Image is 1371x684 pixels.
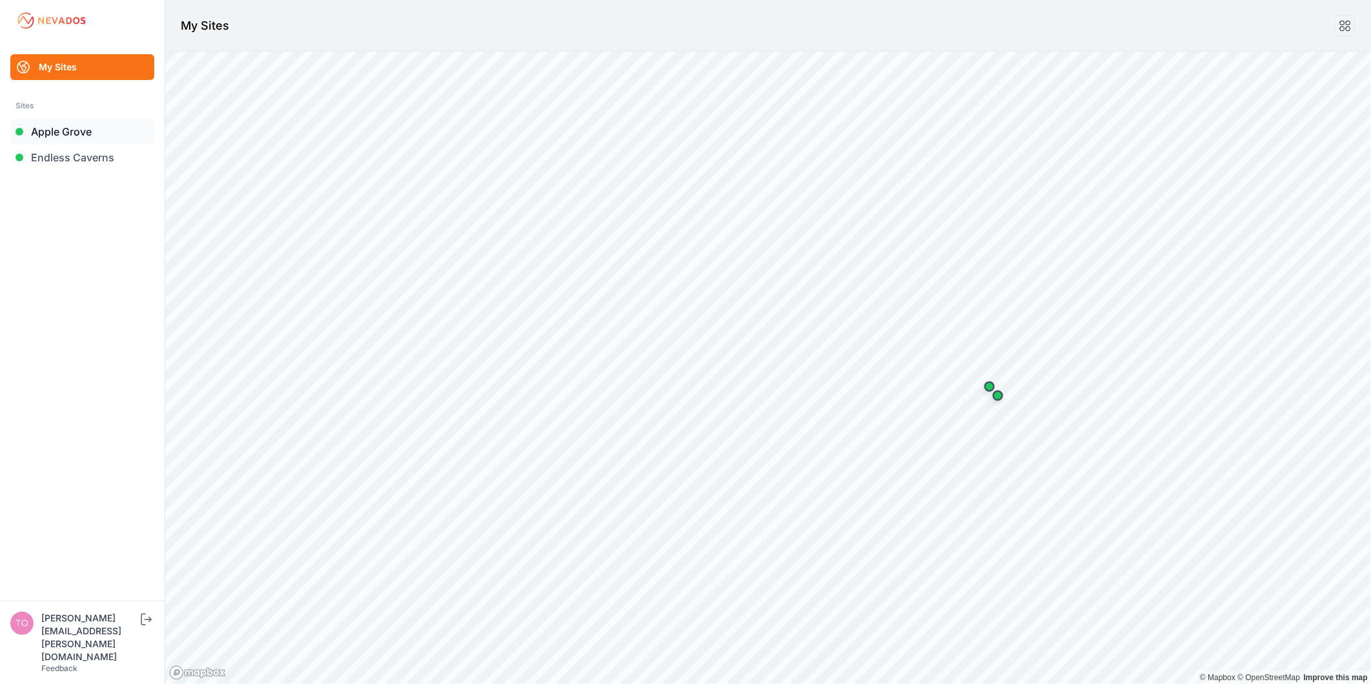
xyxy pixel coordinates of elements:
[1200,673,1235,682] a: Mapbox
[10,612,34,635] img: tomasz.barcz@energix-group.com
[41,663,77,673] a: Feedback
[10,54,154,80] a: My Sites
[977,374,1002,399] div: Map marker
[165,52,1371,684] canvas: Map
[15,98,149,114] div: Sites
[15,10,88,31] img: Nevados
[10,145,154,170] a: Endless Caverns
[1304,673,1368,682] a: Map feedback
[1237,673,1300,682] a: OpenStreetMap
[181,17,229,35] h1: My Sites
[41,612,138,663] div: [PERSON_NAME][EMAIL_ADDRESS][PERSON_NAME][DOMAIN_NAME]
[169,665,226,680] a: Mapbox logo
[10,119,154,145] a: Apple Grove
